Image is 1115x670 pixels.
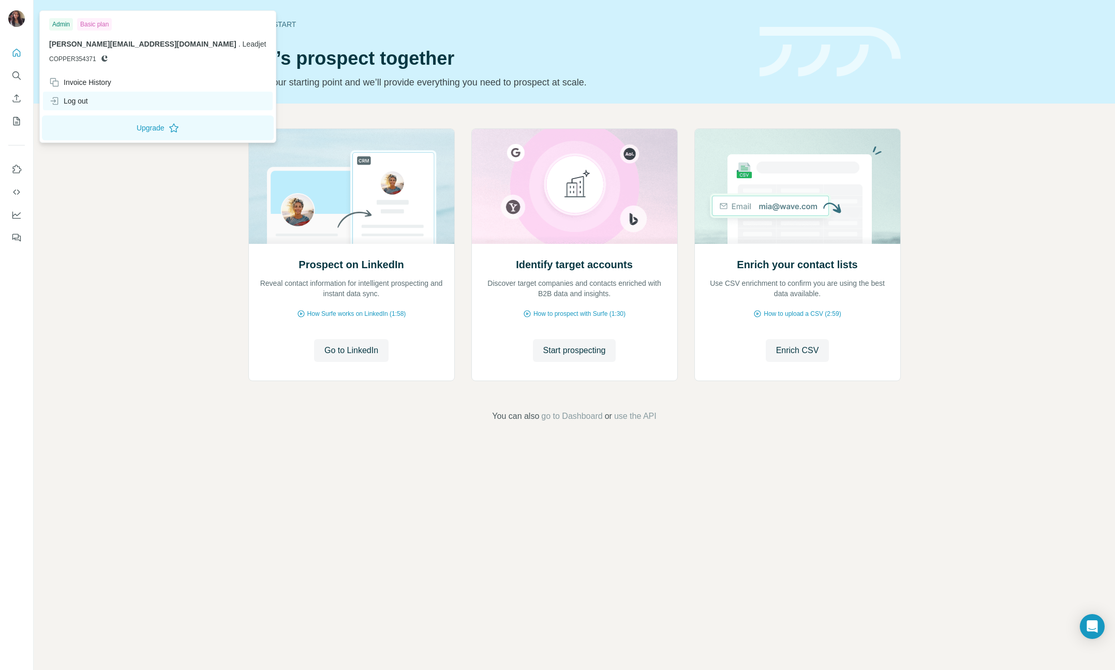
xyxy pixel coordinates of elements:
button: Feedback [8,228,25,247]
button: Upgrade [42,115,274,140]
div: Basic plan [77,18,112,31]
button: Start prospecting [533,339,616,362]
button: use the API [614,410,657,423]
button: Use Surfe API [8,183,25,201]
span: . [239,40,241,48]
button: go to Dashboard [541,410,602,423]
h2: Enrich your contact lists [737,257,857,272]
img: Prospect on LinkedIn [248,129,455,244]
p: Discover target companies and contacts enriched with B2B data and insights. [482,278,667,299]
span: Leadjet [243,40,266,48]
button: Search [8,66,25,85]
span: You can also [492,410,539,423]
span: How to prospect with Surfe (1:30) [533,309,626,318]
p: Reveal contact information for intelligent prospecting and instant data sync. [259,278,444,299]
span: How to upload a CSV (2:59) [764,309,841,318]
div: Open Intercom Messenger [1080,614,1105,639]
div: Log out [49,96,88,106]
button: Dashboard [8,206,25,224]
span: Enrich CSV [776,344,819,357]
img: Identify target accounts [471,129,678,244]
h1: Let’s prospect together [248,48,747,69]
img: Avatar [8,10,25,27]
button: Quick start [8,43,25,62]
span: or [605,410,612,423]
div: Invoice History [49,77,111,88]
span: [PERSON_NAME][EMAIL_ADDRESS][DOMAIN_NAME] [49,40,236,48]
h2: Prospect on LinkedIn [299,257,404,272]
p: Pick your starting point and we’ll provide everything you need to prospect at scale. [248,75,747,90]
span: COPPER354371 [49,54,96,64]
span: Start prospecting [543,344,606,357]
span: Go to LinkedIn [324,344,378,357]
button: Go to LinkedIn [314,339,389,362]
h2: Identify target accounts [516,257,633,272]
img: Enrich your contact lists [694,129,901,244]
img: banner [760,27,901,77]
p: Use CSV enrichment to confirm you are using the best data available. [705,278,890,299]
button: Enrich CSV [766,339,829,362]
button: Use Surfe on LinkedIn [8,160,25,179]
div: Quick start [248,19,747,30]
span: How Surfe works on LinkedIn (1:58) [307,309,406,318]
div: Admin [49,18,73,31]
button: My lists [8,112,25,130]
button: Enrich CSV [8,89,25,108]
